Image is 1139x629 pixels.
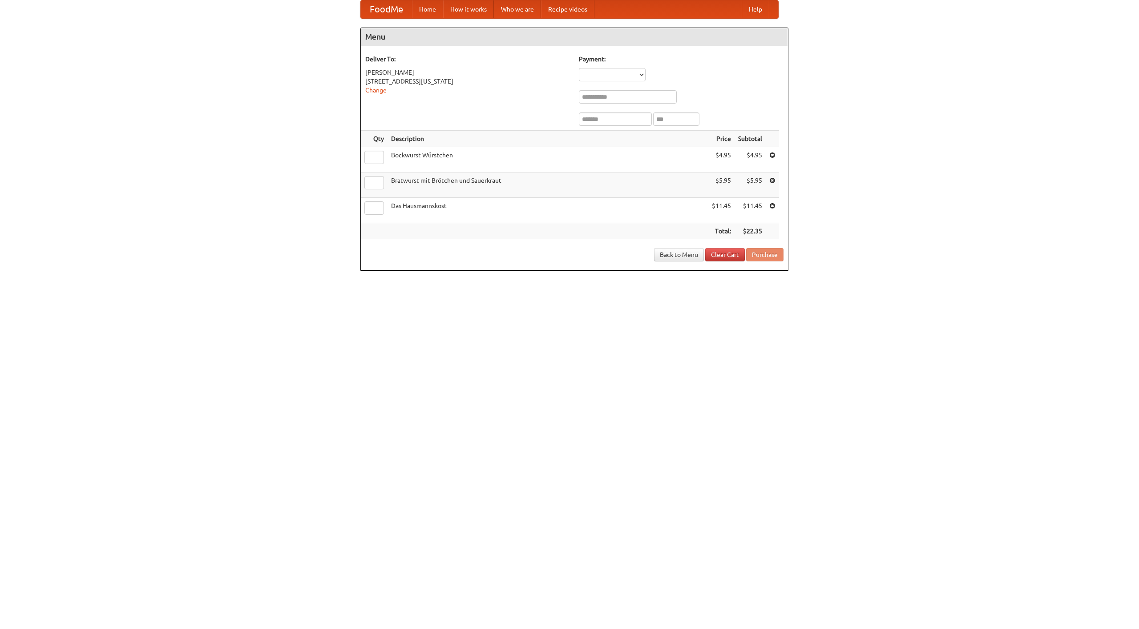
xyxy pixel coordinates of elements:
[708,131,735,147] th: Price
[735,223,766,240] th: $22.35
[365,68,570,77] div: [PERSON_NAME]
[746,248,784,261] button: Purchase
[365,87,387,94] a: Change
[705,248,745,261] a: Clear Cart
[735,131,766,147] th: Subtotal
[735,147,766,172] td: $4.95
[412,0,443,18] a: Home
[708,198,735,223] td: $11.45
[735,172,766,198] td: $5.95
[388,172,708,198] td: Bratwurst mit Brötchen und Sauerkraut
[708,172,735,198] td: $5.95
[361,28,788,46] h4: Menu
[735,198,766,223] td: $11.45
[365,55,570,64] h5: Deliver To:
[388,131,708,147] th: Description
[654,248,704,261] a: Back to Menu
[361,131,388,147] th: Qty
[365,77,570,86] div: [STREET_ADDRESS][US_STATE]
[388,198,708,223] td: Das Hausmannskost
[708,147,735,172] td: $4.95
[541,0,594,18] a: Recipe videos
[361,0,412,18] a: FoodMe
[443,0,494,18] a: How it works
[742,0,769,18] a: Help
[708,223,735,240] th: Total:
[494,0,541,18] a: Who we are
[388,147,708,172] td: Bockwurst Würstchen
[579,55,784,64] h5: Payment:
